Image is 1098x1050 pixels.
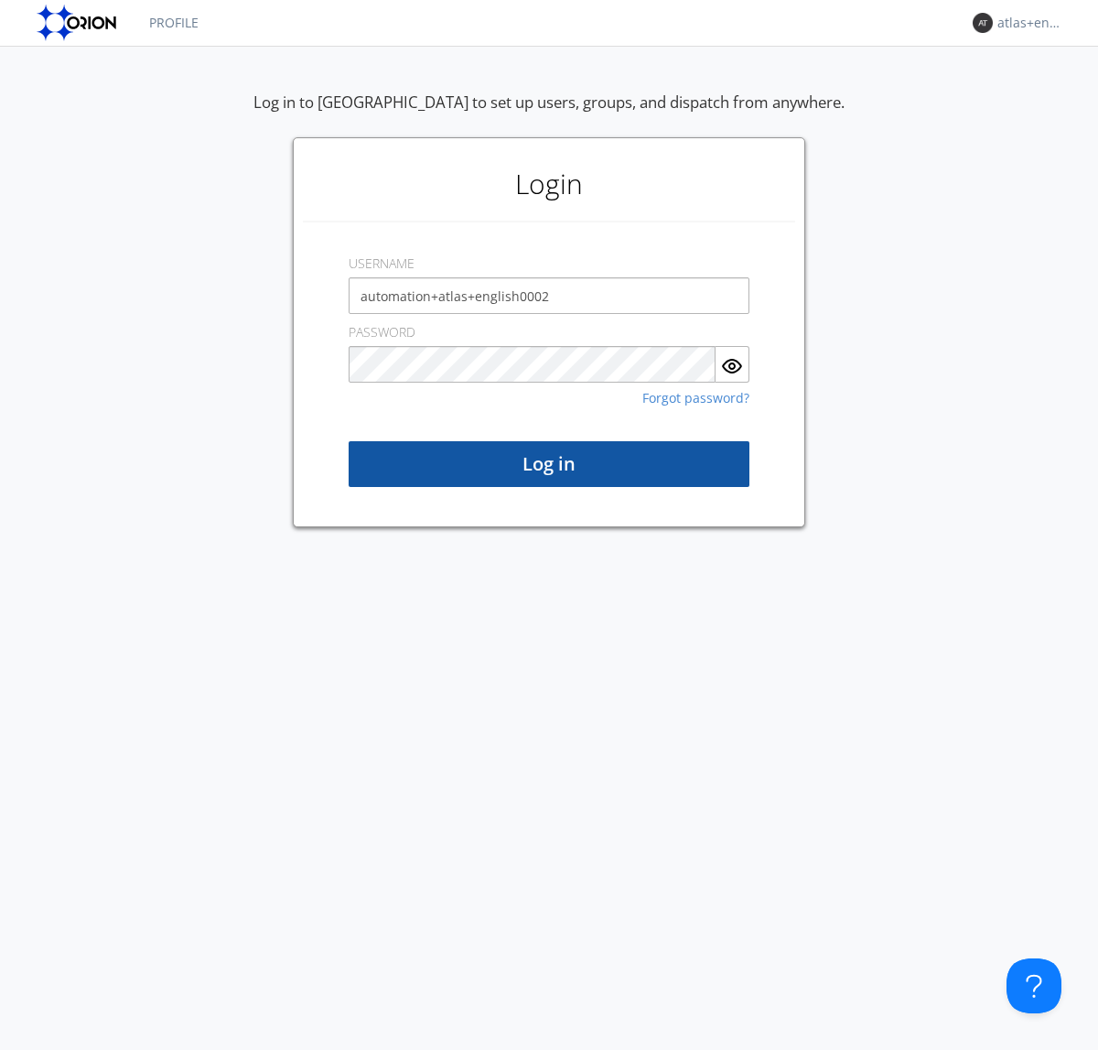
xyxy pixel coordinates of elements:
label: PASSWORD [349,323,415,341]
img: 373638.png [973,13,993,33]
h1: Login [303,147,795,221]
label: USERNAME [349,254,414,273]
button: Log in [349,441,749,487]
input: Password [349,346,716,383]
img: eye.svg [721,355,743,377]
button: Show Password [716,346,749,383]
div: atlas+english0002 [997,14,1066,32]
div: Log in to [GEOGRAPHIC_DATA] to set up users, groups, and dispatch from anywhere. [253,92,845,137]
iframe: Toggle Customer Support [1006,958,1061,1013]
a: Forgot password? [642,392,749,405]
img: orion-labs-logo.svg [37,5,122,41]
